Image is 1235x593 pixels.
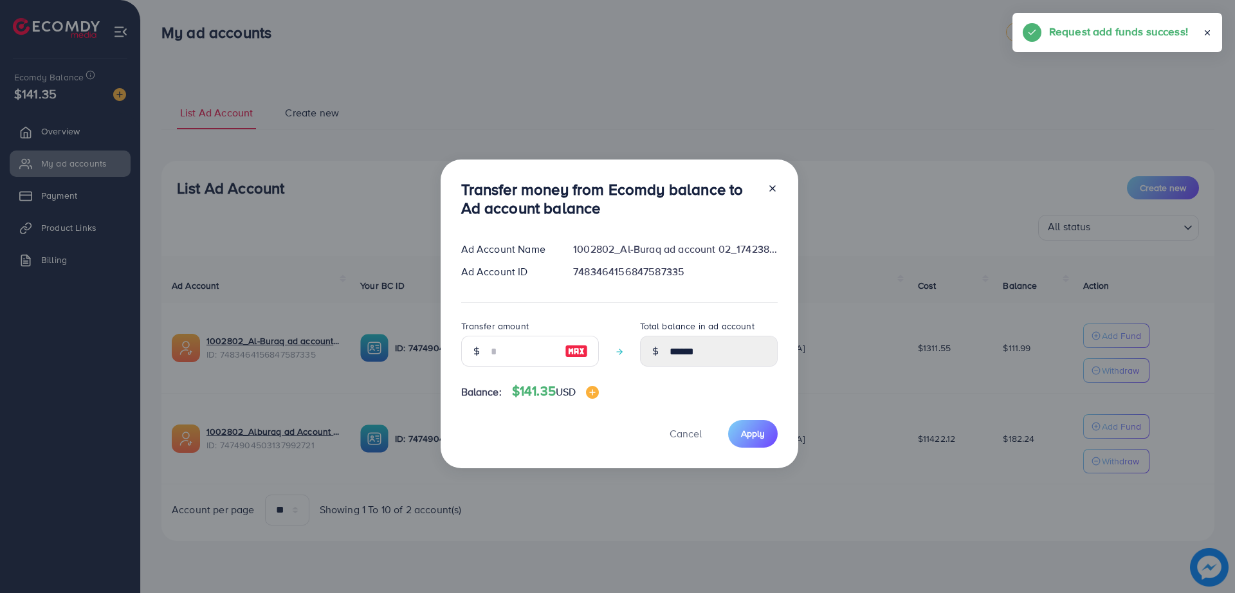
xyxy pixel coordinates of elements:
h3: Transfer money from Ecomdy balance to Ad account balance [461,180,757,217]
span: USD [556,385,576,399]
div: Ad Account ID [451,264,563,279]
span: Balance: [461,385,502,399]
div: 1002802_Al-Buraq ad account 02_1742380041767 [563,242,787,257]
span: Apply [741,427,765,440]
button: Cancel [654,420,718,448]
label: Transfer amount [461,320,529,333]
div: Ad Account Name [451,242,563,257]
h5: Request add funds success! [1049,23,1188,40]
img: image [586,386,599,399]
h4: $141.35 [512,383,599,399]
button: Apply [728,420,778,448]
img: image [565,343,588,359]
div: 7483464156847587335 [563,264,787,279]
span: Cancel [670,426,702,441]
label: Total balance in ad account [640,320,755,333]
